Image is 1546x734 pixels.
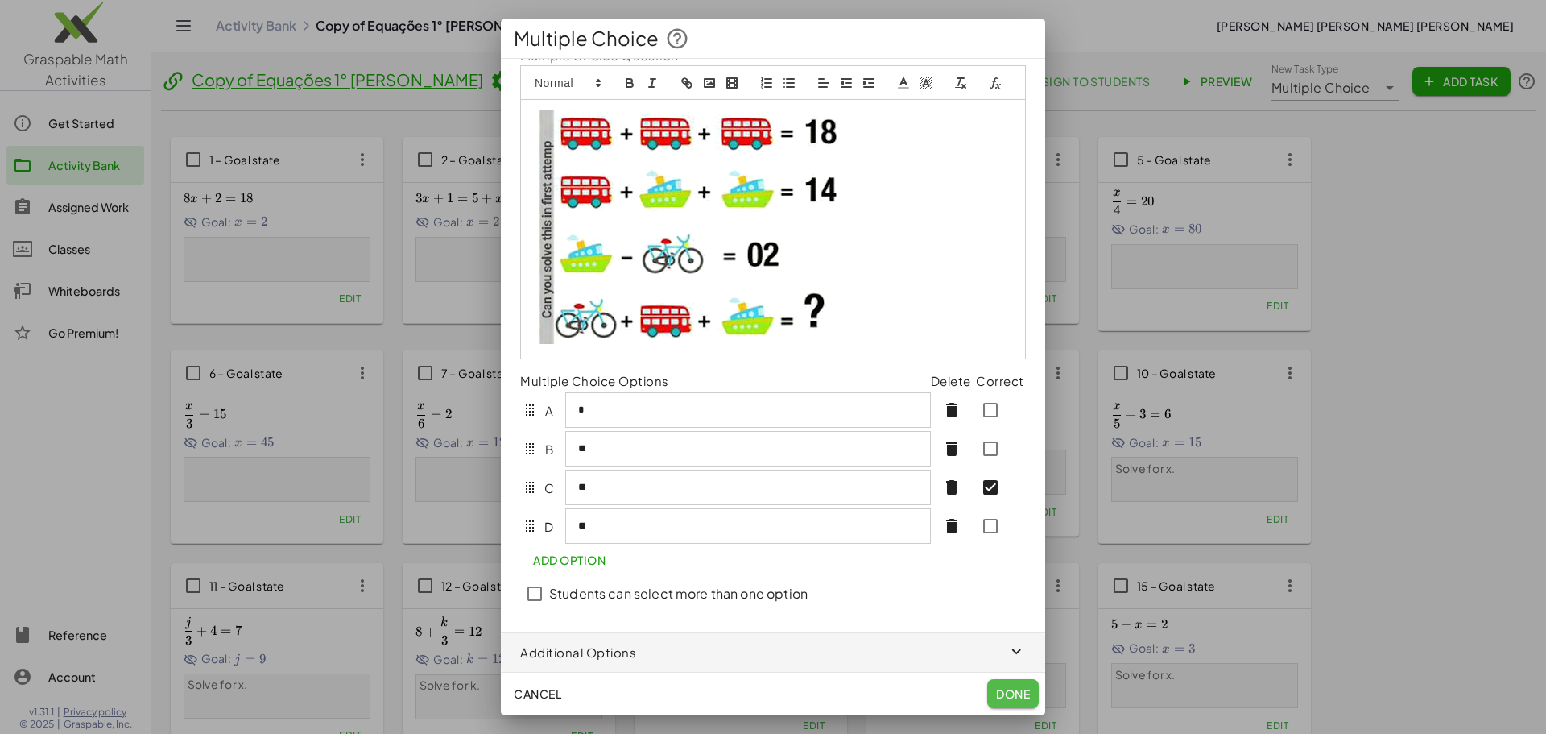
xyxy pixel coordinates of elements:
button: video [721,73,743,93]
span: Cancel [514,686,561,701]
button: list: ordered [755,73,778,93]
button: list: bullet [778,73,800,93]
button: Cancel [507,679,568,708]
th: Correct [976,372,1026,391]
button: indent: -1 [835,73,858,93]
button: clean [949,73,972,93]
th: Delete [931,372,976,391]
th: Multiple Choice Options [520,372,931,391]
span: B [539,441,559,457]
button: Done [987,679,1039,708]
button: bold [618,73,641,93]
span: A [539,402,559,418]
button: link [676,73,698,93]
button: indent: +1 [858,73,880,93]
button: formula [984,73,1007,93]
button: image [698,73,721,93]
button: Additional Options [501,633,1045,672]
button: Add Option [520,545,618,574]
button: italic [641,73,663,93]
img: e3a6a6dbff71d6ebb02154940c68ffbc4c531457286c3cba0861e68fd6070498.png [533,110,855,344]
span: Done [996,686,1030,701]
span: Add Option [533,553,606,567]
span: D [539,518,559,534]
span: Multiple Choice [514,26,659,52]
label: Students can select more than one option [549,574,808,613]
span: C [539,479,559,496]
